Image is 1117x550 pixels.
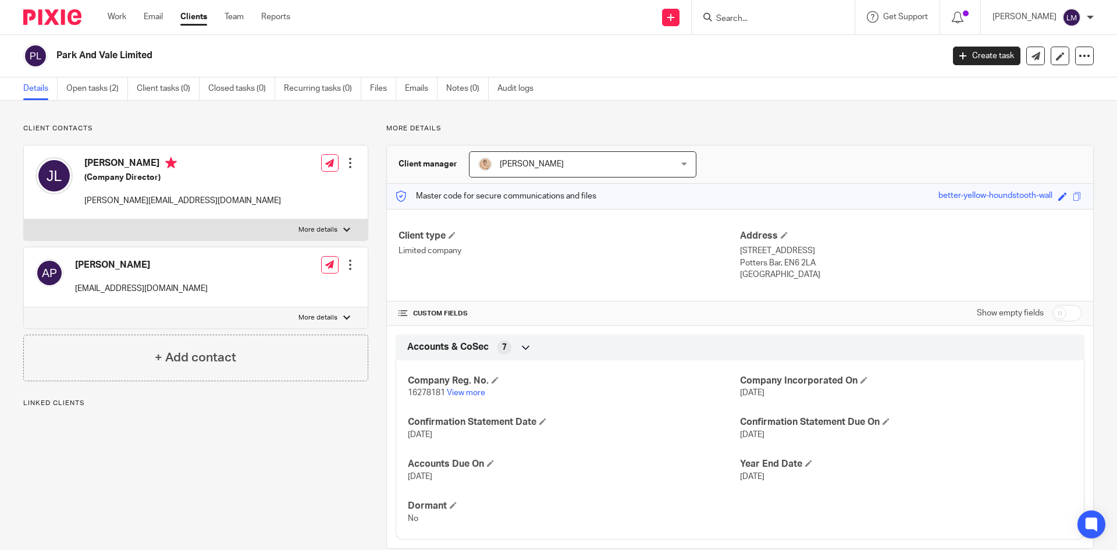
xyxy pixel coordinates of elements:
span: [DATE] [740,431,764,439]
img: svg%3E [1062,8,1081,27]
h4: + Add contact [155,349,236,367]
p: Master code for secure communications and files [396,190,596,202]
h4: Client type [399,230,740,242]
span: Accounts & CoSec [407,341,489,353]
span: [DATE] [408,473,432,481]
img: svg%3E [35,157,73,194]
a: Notes (0) [446,77,489,100]
h4: Address [740,230,1082,242]
h4: Dormant [408,500,740,512]
a: Create task [953,47,1020,65]
span: [DATE] [408,431,432,439]
p: More details [298,225,337,235]
p: Client contacts [23,124,368,133]
p: [PERSON_NAME][EMAIL_ADDRESS][DOMAIN_NAME] [84,195,281,207]
h4: Company Incorporated On [740,375,1072,387]
p: [EMAIL_ADDRESS][DOMAIN_NAME] [75,283,208,294]
img: svg%3E [23,44,48,68]
a: Reports [261,11,290,23]
span: 16278181 [408,389,445,397]
p: More details [298,313,337,322]
div: better-yellow-houndstooth-wall [938,190,1052,203]
a: Files [370,77,396,100]
p: [GEOGRAPHIC_DATA] [740,269,1082,281]
span: No [408,514,418,523]
h2: Park And Vale Limited [56,49,760,62]
a: Team [225,11,244,23]
p: [STREET_ADDRESS] [740,245,1082,257]
h4: Confirmation Statement Date [408,416,740,428]
h4: CUSTOM FIELDS [399,309,740,318]
a: Details [23,77,58,100]
a: Email [144,11,163,23]
a: Audit logs [497,77,542,100]
p: [PERSON_NAME] [993,11,1056,23]
h5: (Company Director) [84,172,281,183]
a: Work [108,11,126,23]
input: Search [715,14,820,24]
h3: Client manager [399,158,457,170]
a: Clients [180,11,207,23]
h4: Company Reg. No. [408,375,740,387]
p: Limited company [399,245,740,257]
p: Linked clients [23,399,368,408]
span: Get Support [883,13,928,21]
span: [DATE] [740,389,764,397]
span: [DATE] [740,473,764,481]
label: Show empty fields [977,307,1044,319]
a: View more [447,389,485,397]
h4: [PERSON_NAME] [84,157,281,172]
span: 7 [502,342,507,353]
a: Closed tasks (0) [208,77,275,100]
img: DSC06218%20-%20Copy.JPG [478,157,492,171]
p: Potters Bar, EN6 2LA [740,257,1082,269]
i: Primary [165,157,177,169]
span: [PERSON_NAME] [500,160,564,168]
h4: Confirmation Statement Due On [740,416,1072,428]
a: Client tasks (0) [137,77,200,100]
h4: Year End Date [740,458,1072,470]
img: Pixie [23,9,81,25]
a: Emails [405,77,437,100]
h4: [PERSON_NAME] [75,259,208,271]
p: More details [386,124,1094,133]
a: Recurring tasks (0) [284,77,361,100]
h4: Accounts Due On [408,458,740,470]
img: svg%3E [35,259,63,287]
a: Open tasks (2) [66,77,128,100]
